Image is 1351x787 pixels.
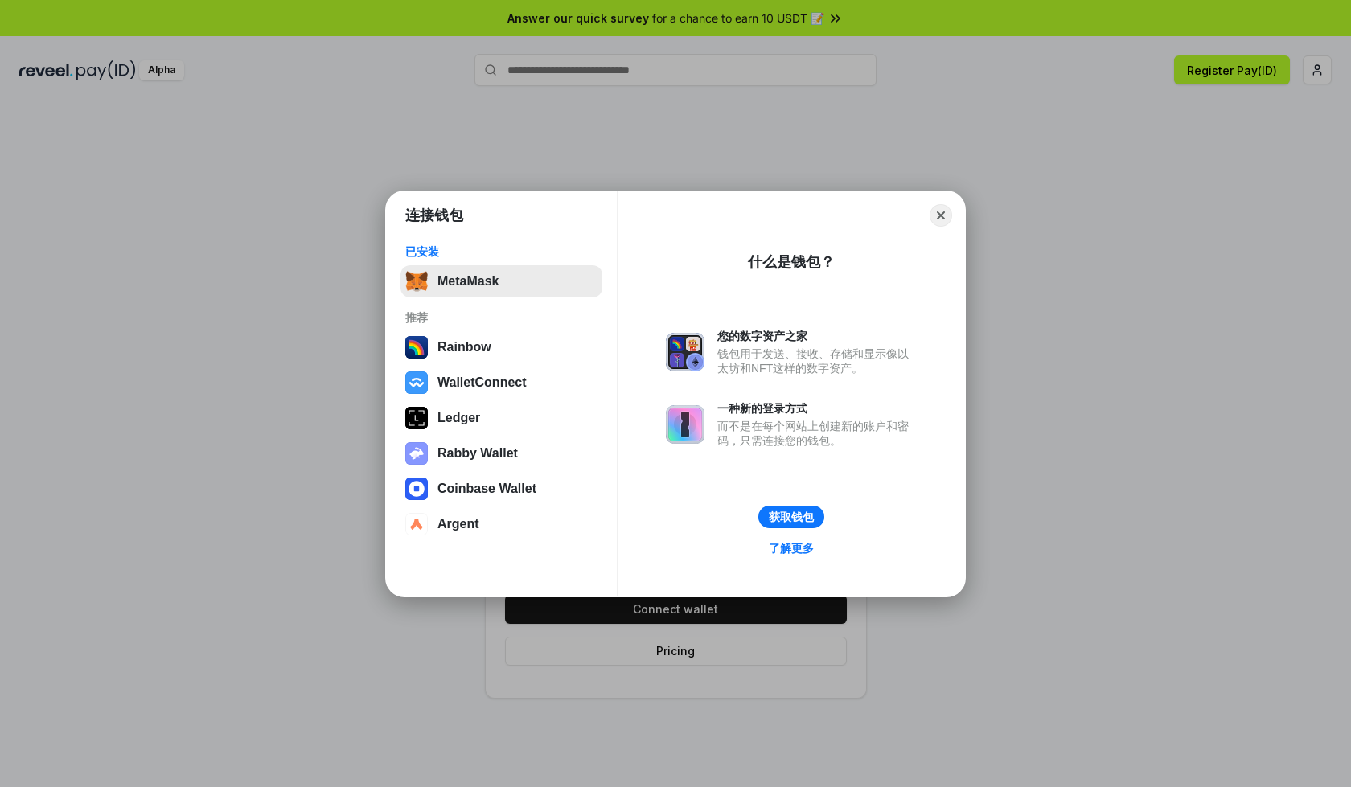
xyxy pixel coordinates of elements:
[400,331,602,363] button: Rainbow
[437,517,479,531] div: Argent
[400,508,602,540] button: Argent
[405,478,428,500] img: svg+xml,%3Csvg%20width%3D%2228%22%20height%3D%2228%22%20viewBox%3D%220%200%2028%2028%22%20fill%3D...
[717,329,917,343] div: 您的数字资产之家
[437,411,480,425] div: Ledger
[717,401,917,416] div: 一种新的登录方式
[769,510,814,524] div: 获取钱包
[437,274,499,289] div: MetaMask
[717,419,917,448] div: 而不是在每个网站上创建新的账户和密码，只需连接您的钱包。
[437,340,491,355] div: Rainbow
[400,265,602,297] button: MetaMask
[666,405,704,444] img: svg+xml,%3Csvg%20xmlns%3D%22http%3A%2F%2Fwww.w3.org%2F2000%2Fsvg%22%20fill%3D%22none%22%20viewBox...
[437,446,518,461] div: Rabby Wallet
[748,252,835,272] div: 什么是钱包？
[405,244,597,259] div: 已安装
[437,375,527,390] div: WalletConnect
[405,206,463,225] h1: 连接钱包
[405,407,428,429] img: svg+xml,%3Csvg%20xmlns%3D%22http%3A%2F%2Fwww.w3.org%2F2000%2Fsvg%22%20width%3D%2228%22%20height%3...
[405,513,428,535] img: svg+xml,%3Csvg%20width%3D%2228%22%20height%3D%2228%22%20viewBox%3D%220%200%2028%2028%22%20fill%3D...
[405,371,428,394] img: svg+xml,%3Csvg%20width%3D%2228%22%20height%3D%2228%22%20viewBox%3D%220%200%2028%2028%22%20fill%3D...
[758,506,824,528] button: 获取钱包
[405,442,428,465] img: svg+xml,%3Csvg%20xmlns%3D%22http%3A%2F%2Fwww.w3.org%2F2000%2Fsvg%22%20fill%3D%22none%22%20viewBox...
[666,333,704,371] img: svg+xml,%3Csvg%20xmlns%3D%22http%3A%2F%2Fwww.w3.org%2F2000%2Fsvg%22%20fill%3D%22none%22%20viewBox...
[405,270,428,293] img: svg+xml,%3Csvg%20fill%3D%22none%22%20height%3D%2233%22%20viewBox%3D%220%200%2035%2033%22%20width%...
[405,310,597,325] div: 推荐
[759,538,823,559] a: 了解更多
[437,482,536,496] div: Coinbase Wallet
[400,437,602,469] button: Rabby Wallet
[717,346,917,375] div: 钱包用于发送、接收、存储和显示像以太坊和NFT这样的数字资产。
[400,367,602,399] button: WalletConnect
[400,473,602,505] button: Coinbase Wallet
[400,402,602,434] button: Ledger
[769,541,814,555] div: 了解更多
[405,336,428,359] img: svg+xml,%3Csvg%20width%3D%22120%22%20height%3D%22120%22%20viewBox%3D%220%200%20120%20120%22%20fil...
[930,204,952,227] button: Close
